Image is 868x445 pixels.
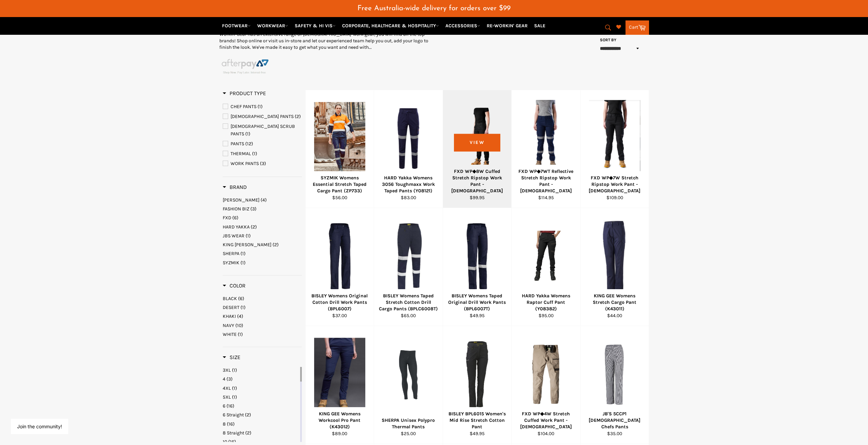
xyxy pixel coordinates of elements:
div: FXD WP◆8W Cuffed Stretch Ripstop Work Pant - [DEMOGRAPHIC_DATA] [447,168,507,194]
div: HARD Yakka Womens Raptor Cuff Pant (Y08382) [516,293,576,312]
span: [PERSON_NAME] [223,197,260,203]
a: BISLEY BPL6015 Women's Mid Rise Stretch Cotton PantBISLEY BPL6015 Women's Mid Rise Stretch Cotton... [443,326,512,444]
span: (1) [258,104,263,109]
span: JBS WEAR [223,233,245,239]
span: (1) [232,367,237,373]
a: FXD WP◆8W Cuffed Stretch Ripstop Work Pant - LadiesFXD WP◆8W Cuffed Stretch Ripstop Work Pant - [... [443,90,512,208]
span: (1) [252,151,257,157]
span: SYZMIK [223,260,239,266]
a: HARD YAKKA [223,224,302,230]
span: THERMAL [231,151,251,157]
span: 6 Straight [223,412,244,418]
span: Color [223,282,246,289]
a: LADIES PANTS [223,113,302,120]
a: JB'S 5CCP1 Ladies Chefs PantsJB'S 5CCP1 [DEMOGRAPHIC_DATA] Chefs Pants$35.00 [580,326,649,444]
div: BISLEY BPL6015 Women's Mid Rise Stretch Cotton Pant [447,411,507,430]
h3: Size [223,354,240,361]
span: 4 [223,376,225,382]
a: SHERPA Unisex Polypro Thermal PantsSHERPA Unisex Polypro Thermal Pants$25.00 [374,326,443,444]
span: Product Type [223,90,266,97]
a: JBS WEAR [223,233,302,239]
a: CHEF PANTS [223,103,302,110]
a: FXD WP◆7W Stretch Ripstop Work Pant - LadiesFXD WP◆7W Stretch Ripstop Work Pant - [DEMOGRAPHIC_DA... [580,90,649,208]
span: (1) [232,394,237,400]
span: Brand [223,184,247,190]
a: 6 [223,403,299,409]
a: SHERPA [223,250,302,257]
span: WHITE [223,331,237,337]
span: KHAKI [223,313,236,319]
a: KING GEE Womens Workcool Pro Pant (K43012)KING GEE Womens Workcool Pro Pant (K43012)$89.00 [305,326,374,444]
span: BLACK [223,296,237,301]
div: FXD WP◆4W Stretch Cuffed Work Pant - [DEMOGRAPHIC_DATA] [516,411,576,430]
a: BISLEY Womens Taped Original Drill Work Pants (BPL6007T)BISLEY Womens Taped Original Drill Work P... [443,208,512,326]
span: (2) [245,412,251,418]
span: (4) [261,197,267,203]
a: ACCESSORIES [443,20,483,32]
button: Join the community! [17,424,62,429]
a: FXD [223,214,302,221]
a: HARD Yakka Womens Raptor Cuff Pant (Y08382)HARD Yakka Womens Raptor Cuff Pant (Y08382)$95.00 [511,208,580,326]
span: [DEMOGRAPHIC_DATA] SCRUB PANTS [231,123,295,137]
span: KING [PERSON_NAME] [223,242,271,248]
div: JB'S 5CCP1 [DEMOGRAPHIC_DATA] Chefs Pants [585,411,645,430]
span: (1) [240,260,246,266]
div: KING GEE Womens Stretch Cargo Pant (K43011) [585,293,645,312]
a: FXD WP◆7WT Reflective Stretch Ripstop Work Pant - LadiesFXD WP◆7WT Reflective Stretch Ripstop Wor... [511,90,580,208]
span: 8 Straight [223,430,244,436]
span: (6) [238,296,244,301]
a: 8 [223,421,299,427]
a: FOOTWEAR [219,20,253,32]
a: KHAKI [223,313,302,320]
a: SYZMIK Womens Essential Stretch Taped Cargo Pant (ZP733)SYZMIK Womens Essential Stretch Taped Car... [305,90,374,208]
span: NAVY [223,323,234,328]
a: 5XL [223,394,299,400]
a: LADIES SCRUB PANTS [223,123,302,138]
span: (3) [260,161,266,166]
span: CHEF PANTS [231,104,256,109]
a: RE-WORKIN' GEAR [484,20,530,32]
h3: Product Type [223,90,266,97]
div: FXD WP◆7WT Reflective Stretch Ripstop Work Pant - [DEMOGRAPHIC_DATA] [516,168,576,194]
span: 8 [223,421,226,427]
span: (16) [228,439,236,445]
a: WORK PANTS [223,160,302,167]
span: PANTS [231,141,244,147]
a: KING GEE Womens Stretch Cargo Pant (K43011)KING GEE Womens Stretch Cargo Pant (K43011)$44.00 [580,208,649,326]
span: (2) [273,242,279,248]
a: SAFETY & HI VIS [292,20,338,32]
div: KING GEE Womens Workcool Pro Pant (K43012) [310,411,370,430]
span: FASHION BIZ [223,206,249,212]
a: WORKWEAR [254,20,291,32]
span: 10 [223,439,227,445]
label: Sort by [598,37,617,43]
span: (2) [251,224,257,230]
span: WORK PANTS [231,161,259,166]
div: SHERPA Unisex Polypro Thermal Pants [379,417,439,430]
span: (10) [235,323,243,328]
a: FXD WP◆4W Stretch Cuffed Work Pant - LadiesFXD WP◆4W Stretch Cuffed Work Pant - [DEMOGRAPHIC_DATA... [511,326,580,444]
a: CORPORATE, HEALTHCARE & HOSPITALITY [339,20,442,32]
span: (4) [237,313,243,319]
a: PANTS [223,140,302,148]
a: 8 Straight [223,430,299,436]
a: Cart [626,20,649,35]
span: (1) [245,131,250,137]
span: 4XL [223,385,231,391]
a: BISLEY [223,197,302,203]
span: (3) [226,376,233,382]
span: (1) [232,385,237,391]
span: (1) [238,331,243,337]
div: BISLEY Womens Taped Stretch Cotton Drill Cargo Pants (BPLC6008T) [379,293,439,312]
span: (2) [245,430,251,436]
span: Free Australia-wide delivery for orders over $99 [357,5,511,12]
span: 5XL [223,394,231,400]
a: BLACK [223,295,302,302]
span: (16) [226,403,234,409]
a: FASHION BIZ [223,206,302,212]
a: 4XL [223,385,299,391]
a: KING GEE [223,241,302,248]
span: (2) [295,114,301,119]
a: 6 Straight [223,412,299,418]
p: Workin' Gear has an extensive range of [DEMOGRAPHIC_DATA]' work gear, you will find all the top b... [219,31,434,51]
